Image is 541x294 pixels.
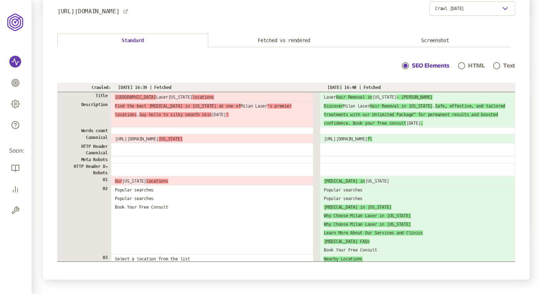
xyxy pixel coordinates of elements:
span: Book Your Free Consult [324,248,377,253]
span: [US_STATE] [159,136,183,141]
span: [US_STATE] [365,179,389,184]
p: H2 [58,185,111,254]
span: - [PERSON_NAME] [396,95,433,100]
p: HTTP Header Canonical [58,143,111,156]
span: [DATE] [211,112,226,117]
span: 's premier locations [115,104,292,117]
p: SEO Elements [412,61,449,70]
span: fl [367,136,372,141]
span: [URL][DOMAIN_NAME] [115,136,159,141]
p: Description [58,101,111,127]
span: [US_STATE] [122,179,146,184]
p: Words count [58,127,111,134]
span: . [137,112,139,117]
button: Screenshot [360,34,511,47]
p: Text [503,61,515,70]
span: Milan Laser [343,104,370,109]
span: Discover [324,104,343,109]
span: Soon: [9,147,22,155]
p: [DATE] 16:39 | Fetched [111,85,313,90]
p: Title [58,92,111,101]
span: . [433,104,435,109]
span: [MEDICAL_DATA] in [324,179,365,184]
span: [DATE] [406,121,421,126]
span: Crawl [DATE] [435,6,464,11]
span: Our [115,179,122,184]
p: HTML [468,61,485,70]
span: Say hello to silky smooth skin [139,112,212,117]
span: ! [226,112,229,117]
span: Milan Laser [241,104,267,109]
span: Popular searches Popular searches [115,188,153,201]
span: Hair Removal in [US_STATE] [370,104,433,109]
p: HTTP Header X-Robots [58,163,111,176]
span: Laser [156,95,168,100]
p: H1 [58,176,111,185]
p: [DATE] 16:40 | Fetched [313,85,515,90]
span: [GEOGRAPHIC_DATA] [115,95,156,100]
span: Popular searches Popular searches [324,188,362,201]
button: Crawl [DATE] [429,1,515,16]
span: [MEDICAL_DATA] in [US_STATE] Why Choose Milan Laser in [US_STATE] Why Choose Milan Laser in [US_S... [324,205,423,244]
span: locations [192,95,214,100]
button: Standard [57,34,208,47]
span: Safe, effective, and tailored treatments with our Unlimited Package™ for permanent results and bo... [324,104,505,126]
span: [URL][DOMAIN_NAME] [324,136,367,141]
span: Hair Removal in [336,95,372,100]
span: Locations [146,179,168,184]
button: Fetched vs rendered [208,34,359,47]
p: Meta Robots [58,156,111,163]
span: Find the best [MEDICAL_DATA] in [US_STATE] at one of [115,104,241,109]
span: Select a location from the list [115,256,190,261]
span: [US_STATE] [372,95,396,100]
span: Laser [324,95,336,100]
p: Crawled: [57,85,111,90]
span: . [420,121,423,126]
p: [URL][DOMAIN_NAME] [57,7,120,16]
p: Canonical [58,134,111,143]
span: Book Your Free Consult [115,205,168,210]
span: [US_STATE] [168,95,192,100]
